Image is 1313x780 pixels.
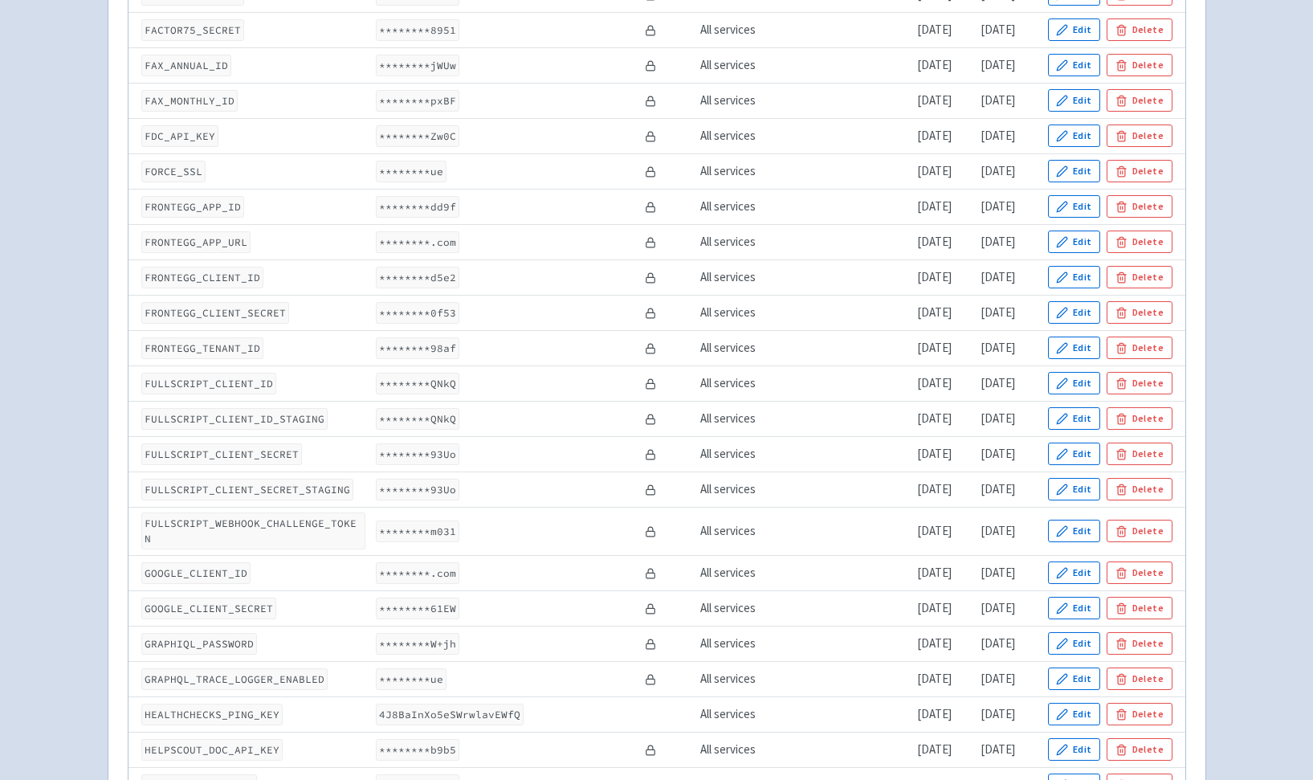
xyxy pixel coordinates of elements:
[981,234,1015,249] time: [DATE]
[1048,478,1101,500] button: Edit
[141,55,231,76] code: FAX_ANNUAL_ID
[695,12,789,47] td: All services
[981,340,1015,355] time: [DATE]
[695,472,789,507] td: All services
[141,739,283,761] code: HELPSCOUT_DOC_API_KEY
[1048,562,1101,584] button: Edit
[917,128,952,143] time: [DATE]
[141,302,289,324] code: FRONTEGG_CLIENT_SECRET
[1048,443,1101,465] button: Edit
[1048,125,1101,147] button: Edit
[917,234,952,249] time: [DATE]
[981,198,1015,214] time: [DATE]
[695,626,789,661] td: All services
[1107,54,1172,76] button: Delete
[981,600,1015,615] time: [DATE]
[1048,372,1101,394] button: Edit
[917,741,952,757] time: [DATE]
[695,590,789,626] td: All services
[917,635,952,651] time: [DATE]
[141,668,328,690] code: GRAPHQL_TRACE_LOGGER_ENABLED
[917,446,952,461] time: [DATE]
[141,408,328,430] code: FULLSCRIPT_CLIENT_ID_STAGING
[981,446,1015,461] time: [DATE]
[376,704,524,725] code: 4J8BaInXo5eSWrwlavEWfQ
[981,269,1015,284] time: [DATE]
[1048,738,1101,761] button: Edit
[1107,89,1172,112] button: Delete
[981,57,1015,72] time: [DATE]
[695,153,789,189] td: All services
[1048,89,1101,112] button: Edit
[695,295,789,330] td: All services
[695,259,789,295] td: All services
[1048,520,1101,542] button: Edit
[695,365,789,401] td: All services
[141,19,244,41] code: FACTOR75_SECRET
[1107,195,1172,218] button: Delete
[141,443,302,465] code: FULLSCRIPT_CLIENT_SECRET
[695,732,789,767] td: All services
[917,523,952,538] time: [DATE]
[141,513,366,549] code: FULLSCRIPT_WEBHOOK_CHALLENGE_TOKEN
[1048,407,1101,430] button: Edit
[1107,478,1172,500] button: Delete
[1107,337,1172,359] button: Delete
[981,410,1015,426] time: [DATE]
[695,189,789,224] td: All services
[1107,562,1172,584] button: Delete
[1048,54,1101,76] button: Edit
[1048,301,1101,324] button: Edit
[141,479,353,500] code: FULLSCRIPT_CLIENT_SECRET_STAGING
[917,92,952,108] time: [DATE]
[695,224,789,259] td: All services
[917,57,952,72] time: [DATE]
[1048,195,1101,218] button: Edit
[695,401,789,436] td: All services
[917,565,952,580] time: [DATE]
[917,340,952,355] time: [DATE]
[141,562,251,584] code: GOOGLE_CLIENT_ID
[141,196,244,218] code: FRONTEGG_APP_ID
[917,481,952,496] time: [DATE]
[1048,160,1101,182] button: Edit
[1107,231,1172,253] button: Delete
[141,373,276,394] code: FULLSCRIPT_CLIENT_ID
[1107,443,1172,465] button: Delete
[141,90,238,112] code: FAX_MONTHLY_ID
[917,671,952,686] time: [DATE]
[1048,597,1101,619] button: Edit
[695,436,789,472] td: All services
[1048,266,1101,288] button: Edit
[1107,632,1172,655] button: Delete
[695,118,789,153] td: All services
[917,600,952,615] time: [DATE]
[1107,668,1172,690] button: Delete
[981,304,1015,320] time: [DATE]
[981,128,1015,143] time: [DATE]
[141,125,218,147] code: FDC_API_KEY
[981,671,1015,686] time: [DATE]
[917,375,952,390] time: [DATE]
[981,163,1015,178] time: [DATE]
[917,304,952,320] time: [DATE]
[1107,18,1172,41] button: Delete
[695,47,789,83] td: All services
[1107,407,1172,430] button: Delete
[917,706,952,721] time: [DATE]
[917,410,952,426] time: [DATE]
[141,161,206,182] code: FORCE_SSL
[1048,703,1101,725] button: Edit
[981,92,1015,108] time: [DATE]
[981,565,1015,580] time: [DATE]
[695,555,789,590] td: All services
[1048,632,1101,655] button: Edit
[1107,372,1172,394] button: Delete
[1048,668,1101,690] button: Edit
[981,706,1015,721] time: [DATE]
[141,704,283,725] code: HEALTHCHECKS_PING_KEY
[981,375,1015,390] time: [DATE]
[1107,125,1172,147] button: Delete
[695,330,789,365] td: All services
[1048,18,1101,41] button: Edit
